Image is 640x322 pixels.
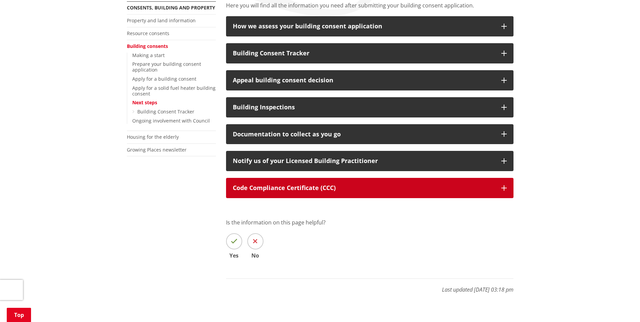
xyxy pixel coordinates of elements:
a: Apply for a solid fuel heater building consent​ [132,85,216,97]
div: How we assess your building consent application [233,23,495,30]
button: Code Compliance Certificate (CCC) [226,178,513,198]
a: Resource consents [127,30,169,36]
p: Is the information on this page helpful? [226,218,513,226]
a: Consents, building and property [127,4,215,11]
span: No [247,253,263,258]
button: Building Inspections [226,97,513,117]
p: Last updated [DATE] 03:18 pm [226,278,513,294]
p: Code Compliance Certificate (CCC) [233,185,495,191]
a: Building Consent Tracker [137,108,194,115]
div: Notify us of your Licensed Building Practitioner [233,158,495,164]
a: Making a start [132,52,165,58]
div: Building Consent Tracker [233,50,495,57]
div: Appeal building consent decision [233,77,495,84]
a: Housing for the elderly [127,134,179,140]
a: Property and land information [127,17,196,24]
div: Building Inspections [233,104,495,111]
button: Appeal building consent decision [226,70,513,90]
span: Yes [226,253,242,258]
p: Here you will find all the information you need after submitting your building consent application. [226,1,513,9]
a: Growing Places newsletter [127,146,187,153]
button: Notify us of your Licensed Building Practitioner [226,151,513,171]
a: Apply for a building consent [132,76,196,82]
iframe: Messenger Launcher [609,294,633,318]
a: Building consents [127,43,168,49]
button: How we assess your building consent application [226,16,513,36]
a: Ongoing involvement with Council [132,117,210,124]
button: Building Consent Tracker [226,43,513,63]
a: Prepare your building consent application [132,61,201,73]
button: Documentation to collect as you go [226,124,513,144]
div: Documentation to collect as you go [233,131,495,138]
a: Top [7,308,31,322]
a: Next steps [132,99,157,106]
